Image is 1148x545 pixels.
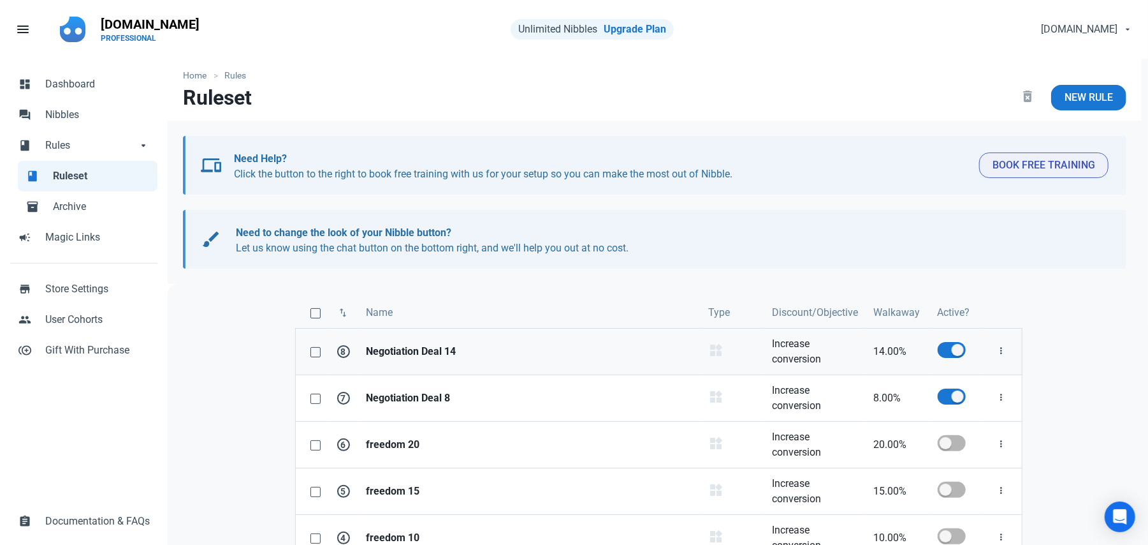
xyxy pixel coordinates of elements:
span: User Cohorts [45,312,150,327]
a: assignmentDocumentation & FAQs [10,506,157,537]
a: [DOMAIN_NAME]PROFESSIONAL [93,10,207,49]
span: brush [201,229,221,250]
a: Increase conversion [765,329,866,375]
p: Click the button to the right to book free training with us for your setup so you can make the mo... [234,151,969,182]
span: book [18,138,31,151]
span: inventory_2 [26,199,39,212]
span: Dashboard [45,77,150,92]
a: campaignMagic Links [10,222,157,253]
a: Negotiation Deal 8 [359,375,701,421]
span: assignment [18,514,31,526]
span: widgets [709,482,724,498]
span: widgets [709,436,724,451]
span: widgets [709,343,724,358]
span: [DOMAIN_NAME] [1041,22,1117,37]
span: Walkaway [874,305,920,320]
span: Store Settings [45,281,150,297]
span: people [18,312,31,325]
b: Need to change the look of your Nibble button? [236,227,452,239]
a: Increase conversion [765,375,866,421]
h1: Ruleset [183,86,252,109]
span: control_point_duplicate [18,343,31,355]
span: campaign [18,230,31,243]
strong: freedom 15 [367,484,694,499]
strong: Negotiation Deal 14 [367,344,694,359]
button: delete_forever [1009,85,1046,110]
p: [DOMAIN_NAME] [101,15,200,33]
span: 6 [337,438,350,451]
a: control_point_duplicateGift With Purchase [10,335,157,366]
button: Book Free Training [979,153,1108,178]
span: delete_forever [1020,89,1035,104]
a: Upgrade Plan [604,23,666,35]
div: Open Intercom Messenger [1105,502,1135,532]
span: 5 [337,485,350,498]
span: forum [18,107,31,120]
span: Nibbles [45,107,150,123]
span: Name [367,305,393,320]
span: Type [709,305,730,320]
strong: Negotiation Deal 8 [367,391,694,406]
a: bookRulesarrow_drop_down [10,130,157,161]
a: 8.00% [866,375,930,421]
a: storeStore Settings [10,274,157,304]
span: Active? [938,305,970,320]
span: Discount/Objective [773,305,859,320]
span: 7 [337,392,350,405]
nav: breadcrumbs [168,59,1142,85]
a: forumNibbles [10,100,157,130]
span: menu [15,22,31,37]
p: Let us know using the chat button on the bottom right, and we'll help you out at no cost. [236,225,1096,256]
span: widgets [709,389,724,405]
a: Increase conversion [765,422,866,468]
span: Rules [45,138,137,153]
a: 15.00% [866,468,930,514]
span: book [26,168,39,181]
span: arrow_drop_down [137,138,150,151]
b: Need Help? [234,153,287,165]
a: 14.00% [866,329,930,375]
a: dashboardDashboard [10,69,157,100]
a: freedom 15 [359,468,701,514]
span: Book Free Training [992,158,1095,173]
span: swap_vert [338,307,349,318]
a: Home [183,69,213,82]
span: Gift With Purchase [45,343,150,358]
span: Documentation & FAQs [45,514,150,529]
a: 20.00% [866,422,930,468]
a: Increase conversion [765,468,866,514]
a: Negotiation Deal 14 [359,329,701,375]
span: devices [201,155,221,175]
span: Archive [53,199,150,214]
span: 4 [337,532,350,544]
span: dashboard [18,77,31,89]
strong: freedom 20 [367,437,694,452]
span: store [18,281,31,294]
a: bookRuleset [18,161,157,191]
a: inventory_2Archive [18,191,157,222]
span: 8 [337,345,350,358]
span: widgets [709,529,724,544]
a: freedom 20 [359,422,701,468]
span: Magic Links [45,230,150,245]
p: PROFESSIONAL [101,33,200,43]
span: Ruleset [53,168,150,184]
a: New Rule [1051,85,1126,110]
span: Unlimited Nibbles [518,23,597,35]
button: [DOMAIN_NAME] [1030,17,1140,42]
a: peopleUser Cohorts [10,304,157,335]
span: New Rule [1064,90,1113,105]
